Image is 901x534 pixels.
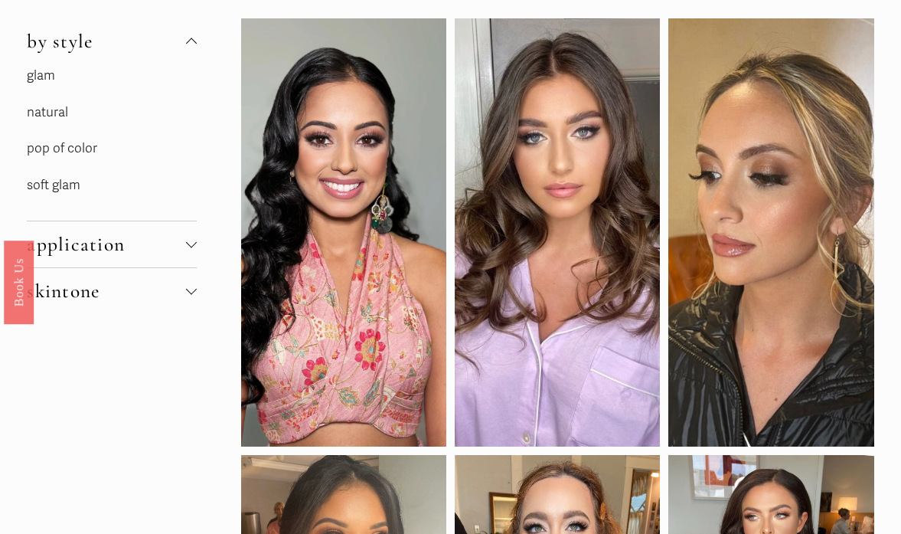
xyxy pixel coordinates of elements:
[27,18,197,64] button: by style
[27,104,68,120] a: natural
[27,268,197,314] button: skintone
[4,240,34,323] a: Book Us
[27,64,197,220] div: by style
[27,140,97,156] a: pop of color
[27,67,55,84] a: glam
[27,233,186,256] span: application
[27,280,186,303] span: skintone
[27,177,80,193] a: soft glam
[27,221,197,267] button: application
[27,30,186,53] span: by style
